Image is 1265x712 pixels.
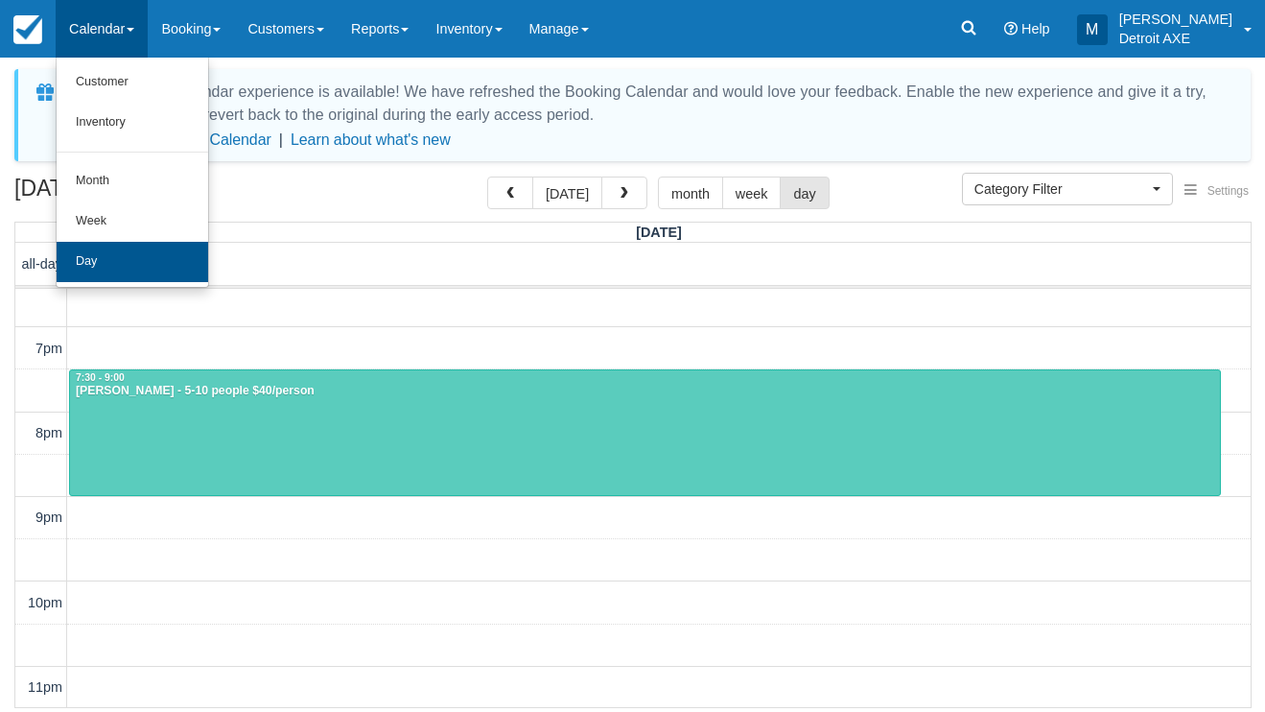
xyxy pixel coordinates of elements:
[974,179,1148,199] span: Category Filter
[1119,10,1232,29] p: [PERSON_NAME]
[28,595,62,610] span: 10pm
[532,177,602,209] button: [DATE]
[28,679,62,695] span: 11pm
[13,15,42,44] img: checkfront-main-nav-mini-logo.png
[636,225,682,240] span: [DATE]
[57,62,208,103] a: Customer
[962,173,1173,205] button: Category Filter
[56,58,209,288] ul: Calendar
[780,177,829,209] button: day
[1207,184,1249,198] span: Settings
[57,202,208,242] a: Week
[658,177,723,209] button: month
[291,131,451,148] a: Learn about what's new
[22,256,62,272] span: all-day
[35,425,62,440] span: 8pm
[57,242,208,282] a: Day
[1077,14,1108,45] div: M
[35,341,62,356] span: 7pm
[1004,22,1018,36] i: Help
[57,103,208,143] a: Inventory
[64,81,1228,127] div: A new Booking Calendar experience is available! We have refreshed the Booking Calendar and would ...
[75,384,1215,399] div: [PERSON_NAME] - 5-10 people $40/person
[1173,178,1260,205] button: Settings
[279,131,283,148] span: |
[722,177,782,209] button: week
[69,369,1221,497] a: 7:30 - 9:00[PERSON_NAME] - 5-10 people $40/person
[64,131,271,150] button: Enable New Booking Calendar
[1119,29,1232,48] p: Detroit AXE
[35,510,62,525] span: 9pm
[1021,21,1050,36] span: Help
[57,161,208,202] a: Month
[14,177,257,212] h2: [DATE]
[76,372,125,383] span: 7:30 - 9:00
